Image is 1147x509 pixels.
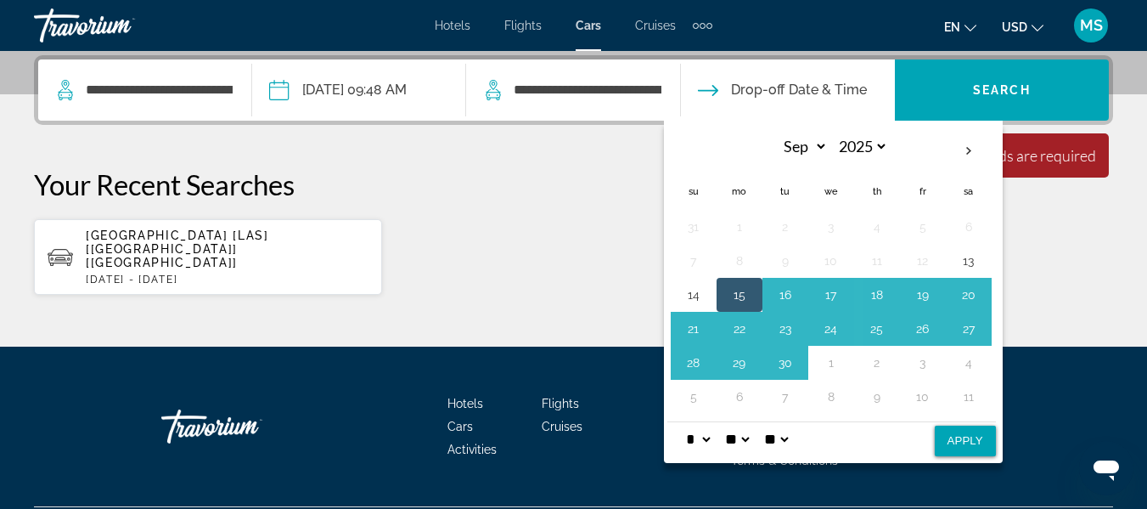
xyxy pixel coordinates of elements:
button: Drop-off date [698,59,867,121]
button: Day 3 [909,351,936,375]
button: Day 17 [818,283,845,307]
a: Cruises [635,19,676,32]
span: [GEOGRAPHIC_DATA] [LAS] [[GEOGRAPHIC_DATA]] [[GEOGRAPHIC_DATA]] [86,229,269,269]
button: Day 18 [863,283,891,307]
div: Search widget [38,59,1109,121]
button: Day 8 [818,385,845,409]
span: MS [1080,17,1103,34]
button: Day 19 [909,283,936,307]
button: Day 30 [772,351,799,375]
a: Cruises [542,420,582,433]
button: Extra navigation items [693,12,712,39]
button: Apply [935,426,996,456]
button: Day 7 [772,385,799,409]
select: Select year [833,132,888,161]
button: Day 10 [818,249,845,273]
button: Day 5 [680,385,707,409]
a: Flights [542,397,579,410]
span: en [944,20,960,34]
button: User Menu [1069,8,1113,43]
iframe: Button to launch messaging window [1079,441,1133,495]
button: Day 22 [726,317,753,341]
button: [GEOGRAPHIC_DATA] [LAS] [[GEOGRAPHIC_DATA]] [[GEOGRAPHIC_DATA]][DATE] - [DATE] [34,218,382,296]
select: Select month [773,132,828,161]
select: Select AM/PM [761,422,791,456]
button: Day 14 [680,283,707,307]
a: Travorium [161,401,331,452]
button: Day 13 [955,249,982,273]
button: Change currency [1002,14,1043,39]
button: Day 27 [955,317,982,341]
button: Day 5 [909,215,936,239]
button: Day 24 [818,317,845,341]
button: Day 6 [955,215,982,239]
button: Day 4 [863,215,891,239]
button: Day 6 [726,385,753,409]
div: All fields are required [959,146,1096,165]
button: Day 9 [863,385,891,409]
span: USD [1002,20,1027,34]
button: Day 21 [680,317,707,341]
a: Flights [504,19,542,32]
select: Select minute [722,422,752,456]
a: Travorium [34,3,204,48]
button: Day 28 [680,351,707,375]
button: Day 4 [955,351,982,375]
button: Day 12 [909,249,936,273]
button: Day 1 [818,351,845,375]
button: Day 23 [772,317,799,341]
button: Day 29 [726,351,753,375]
button: Day 16 [772,283,799,307]
a: Cars [447,420,473,433]
button: Day 3 [818,215,845,239]
button: Search [895,59,1109,121]
button: Day 15 [726,283,753,307]
a: Hotels [447,397,483,410]
button: Day 7 [680,249,707,273]
a: Cars [576,19,601,32]
p: Your Recent Searches [34,167,1113,201]
select: Select hour [683,422,713,456]
button: Day 1 [726,215,753,239]
button: Day 9 [772,249,799,273]
button: Day 20 [955,283,982,307]
button: Day 8 [726,249,753,273]
button: Day 26 [909,317,936,341]
p: [DATE] - [DATE] [86,274,368,286]
button: Day 2 [772,215,799,239]
button: Pickup date: Sep 13, 2025 09:48 AM [269,59,407,121]
button: Day 25 [863,317,891,341]
span: Search [973,83,1031,97]
button: Day 11 [863,249,891,273]
a: Hotels [435,19,470,32]
button: Day 11 [955,385,982,409]
button: Change language [944,14,976,39]
button: Next month [946,132,992,171]
button: Day 10 [909,385,936,409]
a: Activities [447,443,497,456]
button: Day 2 [863,351,891,375]
button: Day 31 [680,215,707,239]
